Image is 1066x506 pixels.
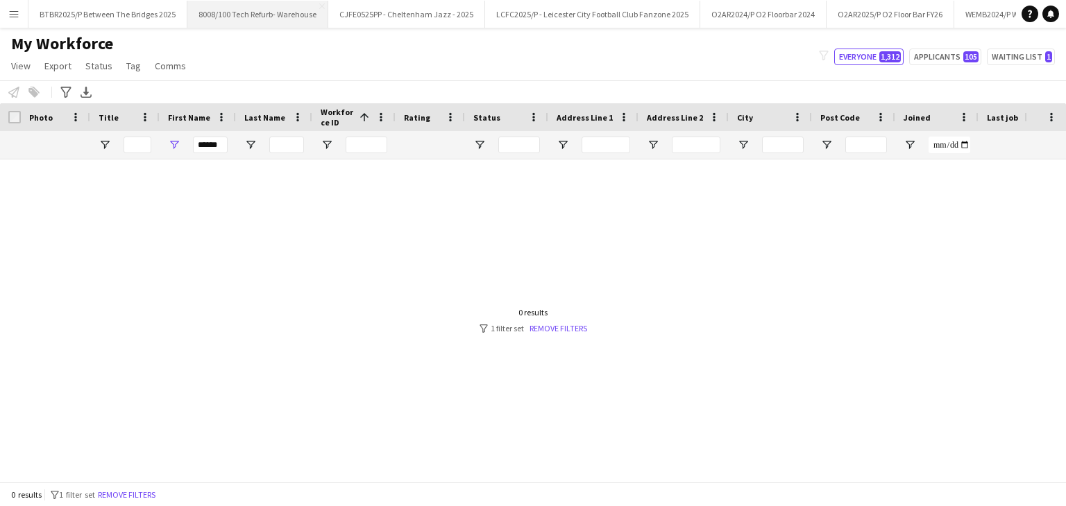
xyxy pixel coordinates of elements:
button: O2AR2024/P O2 Floorbar 2024 [700,1,827,28]
button: Open Filter Menu [99,139,111,151]
span: 1,312 [879,51,901,62]
button: Remove filters [95,487,158,503]
button: BTBR2025/P Between The Bridges 2025 [28,1,187,28]
a: Export [39,57,77,75]
span: My Workforce [11,33,113,54]
span: Address Line 2 [647,112,703,123]
span: View [11,60,31,72]
app-action-btn: Export XLSX [78,84,94,101]
span: Status [85,60,112,72]
button: Everyone1,312 [834,49,904,65]
button: Applicants105 [909,49,981,65]
span: First Name [168,112,210,123]
input: Address Line 1 Filter Input [582,137,630,153]
span: Export [44,60,71,72]
span: Title [99,112,119,123]
input: Column with Header Selection [8,111,21,123]
button: Open Filter Menu [473,139,486,151]
span: Joined [904,112,931,123]
button: Waiting list1 [987,49,1055,65]
span: Post Code [820,112,860,123]
span: 1 [1045,51,1052,62]
button: O2AR2025/P O2 Floor Bar FY26 [827,1,954,28]
button: LCFC2025/P - Leicester City Football Club Fanzone 2025 [485,1,700,28]
span: Tag [126,60,141,72]
input: City Filter Input [762,137,804,153]
input: Status Filter Input [498,137,540,153]
span: 105 [963,51,979,62]
input: Title Filter Input [124,137,151,153]
a: Remove filters [530,323,587,333]
a: View [6,57,36,75]
div: 1 filter set [480,323,587,333]
button: Open Filter Menu [737,139,750,151]
button: Open Filter Menu [244,139,257,151]
input: Last Name Filter Input [269,137,304,153]
input: Address Line 2 Filter Input [672,137,720,153]
span: 1 filter set [59,489,95,500]
button: 8008/100 Tech Refurb- Warehouse [187,1,328,28]
button: Open Filter Menu [820,139,833,151]
span: Rating [404,112,430,123]
span: Workforce ID [321,107,354,128]
span: Last job [987,112,1018,123]
button: Open Filter Menu [904,139,916,151]
button: Open Filter Menu [557,139,569,151]
app-action-btn: Advanced filters [58,84,74,101]
input: Workforce ID Filter Input [346,137,387,153]
a: Tag [121,57,146,75]
span: Comms [155,60,186,72]
span: City [737,112,753,123]
span: Last Name [244,112,285,123]
div: 0 results [480,307,587,317]
span: Status [473,112,500,123]
input: Joined Filter Input [929,137,970,153]
button: Open Filter Menu [321,139,333,151]
button: Open Filter Menu [168,139,180,151]
button: CJFE0525PP - Cheltenham Jazz - 2025 [328,1,485,28]
button: Open Filter Menu [647,139,659,151]
a: Comms [149,57,192,75]
span: Photo [29,112,53,123]
input: Post Code Filter Input [845,137,887,153]
a: Status [80,57,118,75]
input: First Name Filter Input [193,137,228,153]
span: Address Line 1 [557,112,613,123]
